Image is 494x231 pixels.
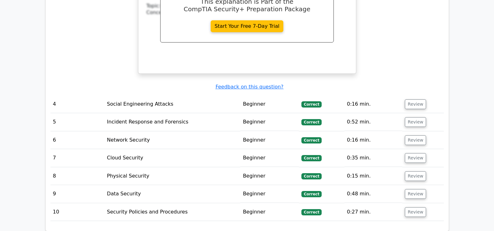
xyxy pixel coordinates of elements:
button: Review [405,117,426,127]
span: Correct [301,119,322,125]
td: 0:15 min. [344,167,402,185]
td: 0:16 min. [344,95,402,113]
td: Beginner [240,131,299,149]
td: Beginner [240,203,299,221]
td: Beginner [240,95,299,113]
td: 10 [50,203,105,221]
button: Review [405,153,426,163]
td: Data Security [104,185,240,203]
td: 9 [50,185,105,203]
td: 8 [50,167,105,185]
td: Beginner [240,167,299,185]
button: Review [405,207,426,217]
span: Correct [301,209,322,215]
td: 0:35 min. [344,149,402,167]
span: Correct [301,191,322,197]
td: 4 [50,95,105,113]
td: Physical Security [104,167,240,185]
span: Correct [301,173,322,179]
td: 0:52 min. [344,113,402,131]
td: Social Engineering Attacks [104,95,240,113]
td: 0:27 min. [344,203,402,221]
a: Feedback on this question? [215,84,283,90]
td: 0:48 min. [344,185,402,203]
button: Review [405,171,426,181]
td: Cloud Security [104,149,240,167]
td: 0:16 min. [344,131,402,149]
span: Correct [301,101,322,108]
div: Concept: [146,9,348,16]
td: Security Policies and Procedures [104,203,240,221]
td: Beginner [240,113,299,131]
td: 6 [50,131,105,149]
td: Beginner [240,185,299,203]
td: 5 [50,113,105,131]
button: Review [405,99,426,109]
button: Review [405,135,426,145]
div: Topic: [146,3,348,9]
td: Network Security [104,131,240,149]
td: 7 [50,149,105,167]
td: Beginner [240,149,299,167]
span: Correct [301,137,322,143]
button: Review [405,189,426,199]
a: Start Your Free 7-Day Trial [211,20,284,32]
td: Incident Response and Forensics [104,113,240,131]
span: Correct [301,155,322,161]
